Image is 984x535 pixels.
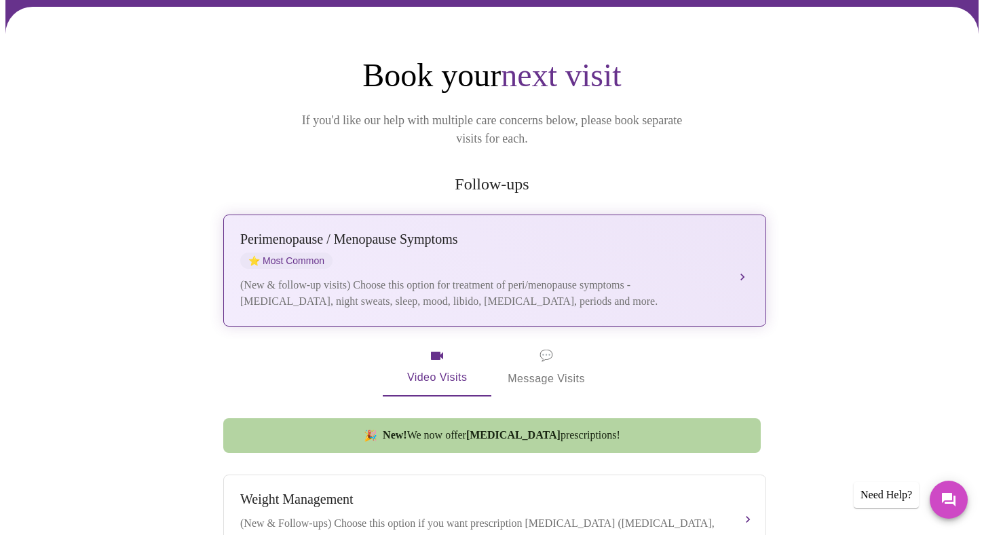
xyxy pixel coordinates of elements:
span: We now offer prescriptions! [383,429,620,441]
span: new [364,429,377,442]
span: Message Visits [508,346,585,388]
span: Most Common [240,253,333,269]
p: If you'd like our help with multiple care concerns below, please book separate visits for each. [283,111,701,148]
span: star [248,255,260,266]
button: Perimenopause / Menopause SymptomsstarMost Common(New & follow-up visits) Choose this option for ... [223,215,766,327]
h2: Follow-ups [221,175,763,193]
div: Perimenopause / Menopause Symptoms [240,232,722,247]
span: next visit [501,57,621,93]
div: Need Help? [854,482,919,508]
button: Messages [930,481,968,519]
h1: Book your [221,56,763,95]
strong: New! [383,429,407,441]
strong: [MEDICAL_DATA] [466,429,561,441]
div: Weight Management [240,492,722,507]
span: message [540,346,553,365]
div: (New & follow-up visits) Choose this option for treatment of peri/menopause symptoms - [MEDICAL_D... [240,277,722,310]
span: Video Visits [399,348,475,387]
